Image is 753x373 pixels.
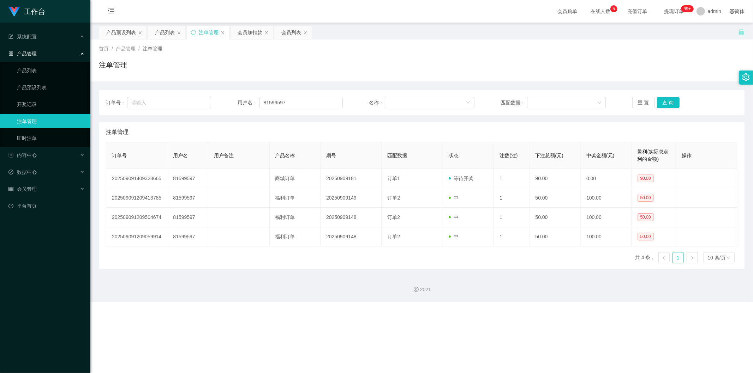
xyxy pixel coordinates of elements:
[466,100,470,105] i: 图标: down
[8,8,45,14] a: 工作台
[24,0,45,23] h1: 工作台
[106,188,167,208] td: 202509091209413785
[387,176,400,181] span: 订单1
[259,97,343,108] input: 请输入
[138,46,140,51] span: /
[238,26,262,39] div: 会员加扣款
[738,29,745,35] i: 图标: unlock
[726,256,730,261] i: 图标: down
[587,9,614,14] span: 在线人数
[501,99,527,106] span: 匹配数据：
[387,195,400,201] span: 订单2
[673,252,683,263] a: 1
[177,31,181,35] i: 图标: close
[270,227,321,246] td: 福利订单
[662,256,666,260] i: 图标: left
[270,208,321,227] td: 福利订单
[730,9,735,14] i: 图标: global
[687,252,698,263] li: 下一页
[96,286,747,293] div: 2021
[494,227,530,246] td: 1
[167,227,208,246] td: 81599597
[321,227,382,246] td: 20250909148
[414,287,419,292] i: 图标: copyright
[658,252,670,263] li: 上一页
[138,31,142,35] i: 图标: close
[8,186,13,191] i: 图标: table
[581,227,632,246] td: 100.00
[657,97,680,108] button: 查 询
[449,195,459,201] span: 中
[387,153,407,158] span: 匹配数据
[494,169,530,188] td: 1
[530,188,581,208] td: 50.00
[610,5,617,12] sup: 5
[167,169,208,188] td: 81599597
[536,153,563,158] span: 下注总额(元)
[321,188,382,208] td: 20250909149
[99,0,123,23] i: 图标: menu-fold
[8,152,37,158] span: 内容中心
[632,97,655,108] button: 重 置
[8,51,37,56] span: 产品管理
[17,80,85,94] a: 产品预设列表
[326,153,336,158] span: 期号
[8,170,13,175] i: 图标: check-circle-o
[624,9,651,14] span: 充值订单
[449,153,459,158] span: 状态
[638,194,654,202] span: 50.00
[8,51,13,56] i: 图标: appstore-o
[449,234,459,239] span: 中
[106,99,127,106] span: 订单号：
[99,46,109,51] span: 首页
[682,153,692,158] span: 操作
[369,99,385,106] span: 名称：
[500,153,518,158] span: 注数(注)
[321,169,382,188] td: 20250909181
[8,169,37,175] span: 数据中心
[238,99,259,106] span: 用户名：
[690,256,694,260] i: 图标: right
[530,208,581,227] td: 50.00
[530,169,581,188] td: 90.00
[387,234,400,239] span: 订单2
[127,97,211,108] input: 请输入
[281,26,301,39] div: 会员列表
[581,169,632,188] td: 0.00
[106,227,167,246] td: 202509091209059914
[214,153,234,158] span: 用户备注
[8,199,85,213] a: 图标: dashboard平台首页
[613,5,615,12] p: 5
[99,60,127,70] h1: 注单管理
[155,26,175,39] div: 产品列表
[167,208,208,227] td: 81599597
[8,34,37,39] span: 系统配置
[638,175,654,182] span: 90.00
[112,153,127,158] span: 订单号
[167,188,208,208] td: 81599597
[116,46,136,51] span: 产品管理
[708,252,726,263] div: 10 条/页
[681,5,694,12] sup: 1124
[673,252,684,263] li: 1
[270,169,321,188] td: 商城订单
[106,26,136,39] div: 产品预设列表
[173,153,188,158] span: 用户名
[638,233,654,240] span: 50.00
[494,188,530,208] td: 1
[321,208,382,227] td: 20250909148
[221,31,225,35] i: 图标: close
[143,46,162,51] span: 注单管理
[635,252,656,263] li: 共 4 条，
[530,227,581,246] td: 50.00
[449,176,473,181] span: 等待开奖
[264,31,269,35] i: 图标: close
[17,63,85,78] a: 产品列表
[106,208,167,227] td: 202509091209504674
[112,46,113,51] span: /
[581,188,632,208] td: 100.00
[742,73,750,81] i: 图标: setting
[597,100,602,105] i: 图标: down
[199,26,219,39] div: 注单管理
[8,153,13,158] i: 图标: profile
